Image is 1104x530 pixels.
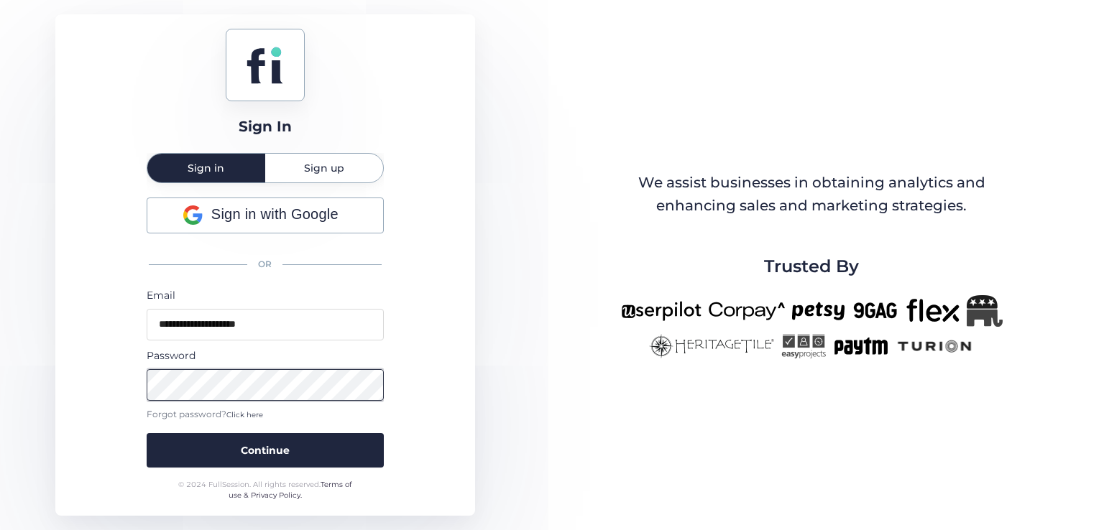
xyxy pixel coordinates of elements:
[622,172,1001,217] div: We assist businesses in obtaining analytics and enhancing sales and marketing strategies.
[792,295,845,327] img: petsy-new.png
[147,433,384,468] button: Continue
[896,334,974,358] img: turion-new.png
[241,442,290,458] span: Continue
[239,116,292,138] div: Sign In
[649,334,774,358] img: heritagetile-new.png
[147,348,384,363] div: Password
[226,410,263,419] span: Click here
[147,408,384,422] div: Forgot password?
[621,295,701,327] img: userpilot-new.png
[188,163,224,173] span: Sign in
[764,253,859,280] span: Trusted By
[833,334,888,358] img: paytm-new.png
[172,479,358,501] div: © 2024 FullSession. All rights reserved.
[709,295,785,327] img: corpay-new.png
[967,295,1003,327] img: Republicanlogo-bw.png
[304,163,344,173] span: Sign up
[147,249,384,280] div: OR
[781,334,826,358] img: easyprojects-new.png
[147,287,384,303] div: Email
[852,295,899,327] img: 9gag-new.png
[211,203,339,226] span: Sign in with Google
[906,295,960,327] img: flex-new.png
